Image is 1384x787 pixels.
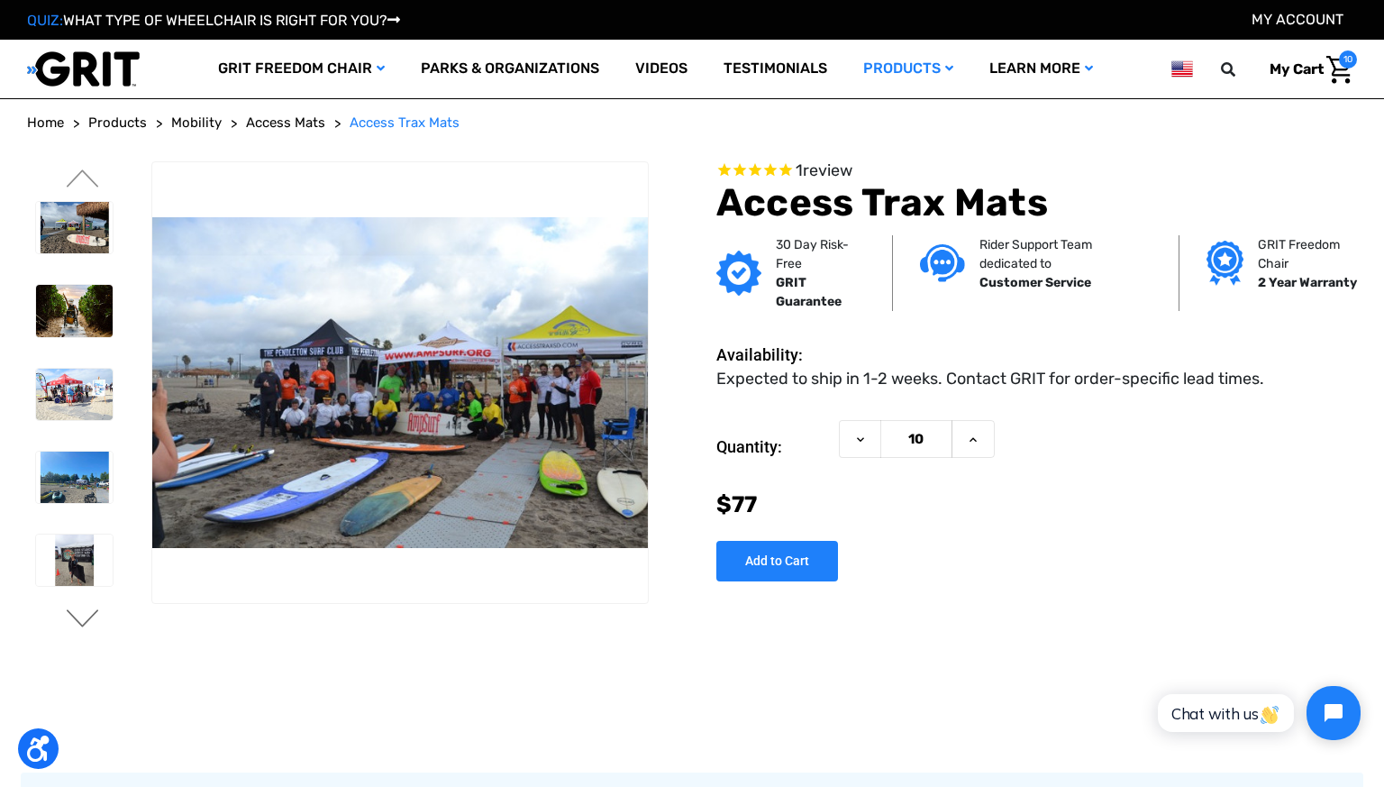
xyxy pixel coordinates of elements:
[36,535,113,586] img: Access Trax Mats
[706,40,845,98] a: Testimonials
[171,114,222,131] span: Mobility
[27,50,140,87] img: GRIT All-Terrain Wheelchair and Mobility Equipment
[64,169,102,191] button: Go to slide 1 of 6
[716,367,1264,391] dd: Expected to ship in 1-2 weeks. Contact GRIT for order-specific lead times.
[716,161,1357,181] span: Rated 5.0 out of 5 stars 1 reviews
[171,113,222,133] a: Mobility
[64,609,102,631] button: Go to slide 3 of 6
[1171,58,1193,80] img: us.png
[1258,275,1357,290] strong: 2 Year Warranty
[979,275,1091,290] strong: Customer Service
[1339,50,1357,69] span: 10
[246,114,325,131] span: Access Mats
[716,491,757,517] span: $77
[1138,671,1376,755] iframe: Tidio Chat
[979,235,1152,273] p: Rider Support Team dedicated to
[803,160,852,180] span: review
[36,369,113,420] img: Access Trax Mats
[88,113,147,133] a: Products
[1229,50,1256,88] input: Search
[716,541,838,581] input: Add to Cart
[716,251,761,296] img: GRIT Guarantee
[716,180,1357,225] h1: Access Trax Mats
[920,244,965,281] img: Customer service
[350,114,460,131] span: Access Trax Mats
[1256,50,1357,88] a: Cart with 10 items
[27,12,63,29] span: QUIZ:
[403,40,617,98] a: Parks & Organizations
[1258,235,1363,273] p: GRIT Freedom Chair
[776,235,865,273] p: 30 Day Risk-Free
[36,285,113,336] img: Access Trax Mats
[716,343,830,367] dt: Availability:
[152,217,648,548] img: Access Trax Mats
[36,202,113,253] img: Access Trax Mats
[796,160,852,180] span: 1 reviews
[27,114,64,131] span: Home
[88,114,147,131] span: Products
[27,113,1357,133] nav: Breadcrumb
[246,113,325,133] a: Access Mats
[776,275,842,309] strong: GRIT Guarantee
[716,420,830,474] label: Quantity:
[1270,60,1324,78] span: My Cart
[1206,241,1243,286] img: Grit freedom
[27,113,64,133] a: Home
[845,40,971,98] a: Products
[971,40,1111,98] a: Learn More
[350,113,460,133] a: Access Trax Mats
[1326,56,1352,84] img: Cart
[36,452,113,503] img: Access Trax Mats
[617,40,706,98] a: Videos
[1252,11,1343,28] a: Account
[200,40,403,98] a: GRIT Freedom Chair
[27,12,400,29] a: QUIZ:WHAT TYPE OF WHEELCHAIR IS RIGHT FOR YOU?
